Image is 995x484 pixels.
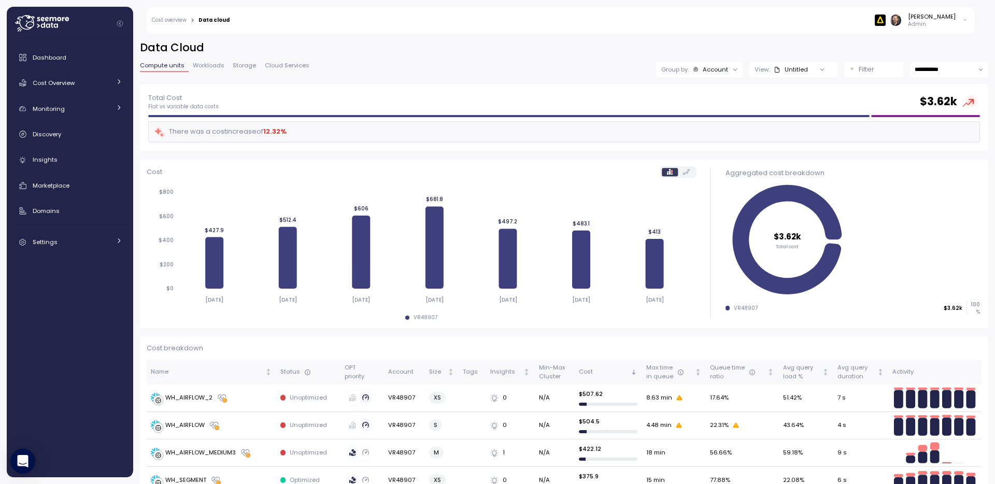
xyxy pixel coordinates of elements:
div: VR48907 [734,305,758,312]
p: Optimized [290,476,320,484]
td: VR48907 [384,385,425,412]
span: 8.63 min [646,393,672,403]
p: Unoptimized [290,448,327,457]
p: Flat vs variable data costs [148,103,219,110]
a: Dashboard [11,47,129,68]
p: $3.62k [944,305,962,312]
p: Cost [147,167,162,177]
span: 51.42 % [783,393,802,403]
div: [PERSON_NAME] [908,12,956,21]
p: 100 % [967,301,979,315]
div: OPT priority [345,363,380,381]
a: Cost Overview [11,73,129,93]
div: Min-Max Cluster [539,363,571,381]
div: Not sorted [523,368,530,376]
div: Max time in queue [646,363,693,381]
div: WH_AIRFLOW_2 [165,393,212,403]
span: M [434,447,439,458]
p: Unoptimized [290,393,327,402]
div: Account [703,65,728,74]
tspan: $413 [648,229,661,235]
h2: Data Cloud [140,40,988,55]
div: There was a cost increase of [154,126,287,138]
tspan: $497.2 [498,219,517,225]
span: 4.48 min [646,421,672,430]
div: Data cloud [198,18,230,23]
div: Status [280,367,336,377]
tspan: $512.4 [279,217,296,223]
span: 43.64 % [783,421,804,430]
div: Not sorted [694,368,702,376]
p: Total Cost [148,93,219,103]
th: Queue timeratioNot sorted [706,360,779,385]
span: S [434,420,437,431]
div: Cost [579,367,629,377]
a: Settings [11,232,129,252]
img: 6628aa71fabf670d87b811be.PNG [875,15,886,25]
div: Sorted descending [630,368,637,376]
div: > [191,17,194,24]
tspan: $483.1 [573,220,590,227]
span: 56.66 % [710,448,732,458]
tspan: $200 [160,261,174,268]
span: Domains [33,207,60,215]
tspan: $427.9 [205,227,224,234]
th: SizeNot sorted [425,360,459,385]
tspan: $3.62k [774,231,801,242]
a: Domains [11,201,129,221]
div: Untitled [774,65,808,74]
div: Avg query duration [837,363,875,381]
tspan: $800 [159,189,174,196]
p: Admin [908,21,956,28]
div: 1 [490,448,531,458]
h2: $ 3.62k [920,94,957,109]
th: Max timein queueNot sorted [642,360,705,385]
tspan: $0 [166,286,174,292]
div: Insights [490,367,522,377]
span: XS [434,392,441,403]
div: Account [388,367,421,377]
span: Dashboard [33,53,66,62]
a: Insights [11,150,129,170]
tspan: [DATE] [572,296,590,303]
div: VR48907 [414,314,437,321]
span: 22.31 % [710,421,729,430]
div: Queue time ratio [710,363,766,381]
p: $ 507.62 [579,390,638,398]
tspan: [DATE] [425,296,444,303]
td: N/A [535,385,575,412]
div: WH_AIRFLOW_MEDIUM3 [165,448,236,458]
th: Avg querydurationNot sorted [833,360,888,385]
span: Storage [233,63,256,68]
div: Not sorted [822,368,829,376]
span: Workloads [193,63,224,68]
td: 7 s [833,385,888,412]
div: Filter [844,62,903,77]
span: Cloud Services [265,63,309,68]
div: 12.32 % [263,126,287,137]
span: 59.18 % [783,448,803,458]
button: Collapse navigation [113,20,126,27]
th: CostSorted descending [574,360,642,385]
td: N/A [535,412,575,439]
span: Discovery [33,130,61,138]
a: Marketplace [11,175,129,196]
th: NameNot sorted [147,360,276,385]
div: Size [429,367,446,377]
div: Name [151,367,263,377]
p: $ 375.9 [579,472,638,480]
tspan: [DATE] [352,296,370,303]
tspan: [DATE] [645,296,663,303]
p: Group by: [661,65,689,74]
tspan: $606 [354,205,368,212]
p: $ 504.5 [579,417,638,425]
div: Avg query load % [783,363,821,381]
div: WH_AIRFLOW [165,421,205,430]
p: View: [755,65,770,74]
a: Discovery [11,124,129,145]
p: Cost breakdown [147,343,982,353]
span: Cost Overview [33,79,75,87]
tspan: $681.8 [426,196,443,203]
div: Aggregated cost breakdown [726,168,980,178]
span: Settings [33,238,58,246]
